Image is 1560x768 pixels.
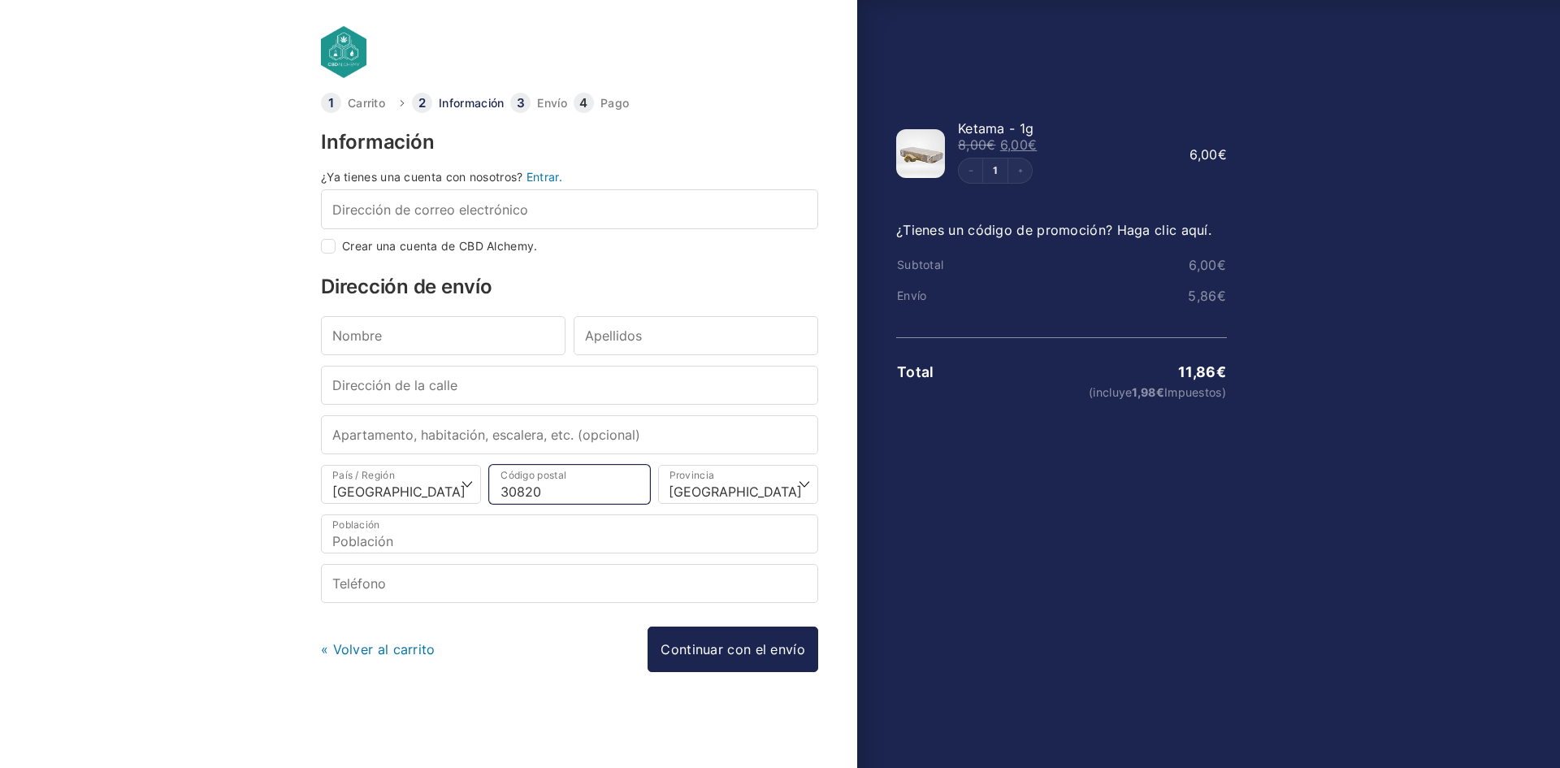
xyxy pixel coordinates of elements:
a: ¿Tienes un código de promoción? Haga clic aquí. [896,222,1211,238]
span: € [1217,288,1226,304]
th: Total [896,364,1007,380]
input: Código postal [489,465,649,504]
span: € [1028,137,1037,153]
input: Dirección de correo electrónico [321,189,818,228]
input: Nombre [321,316,565,355]
span: 1,98 [1132,385,1164,399]
span: € [1216,363,1226,380]
th: Subtotal [896,258,1007,271]
input: Apartamento, habitación, escalera, etc. (opcional) [321,415,818,454]
h3: Información [321,132,818,152]
h3: Dirección de envío [321,277,818,297]
a: « Volver al carrito [321,641,435,657]
span: € [986,137,995,153]
button: Increment [1007,158,1032,183]
span: ¿Ya tienes una cuenta con nosotros? [321,170,523,184]
small: (incluye Impuestos) [1007,387,1226,398]
a: Carrito [348,98,385,109]
a: Entrar. [526,170,562,184]
span: € [1218,146,1227,163]
a: Edit [983,166,1007,176]
a: Información [439,98,504,109]
input: Dirección de la calle [321,366,818,405]
bdi: 6,00 [1189,146,1227,163]
th: Envío [896,289,1007,302]
bdi: 8,00 [958,137,996,153]
input: Apellidos [574,316,818,355]
span: Ketama - 1g [958,120,1033,137]
a: Continuar con el envío [648,627,818,672]
a: Envío [537,98,567,109]
span: € [1217,257,1226,273]
input: Teléfono [321,564,818,603]
input: Población [321,514,818,553]
button: Decrement [959,158,983,183]
bdi: 11,86 [1178,363,1226,380]
bdi: 6,00 [1000,137,1038,153]
bdi: 6,00 [1189,257,1226,273]
bdi: 5,86 [1188,288,1226,304]
a: Pago [600,98,629,109]
label: Crear una cuenta de CBD Alchemy. [342,241,538,252]
span: € [1156,385,1164,399]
